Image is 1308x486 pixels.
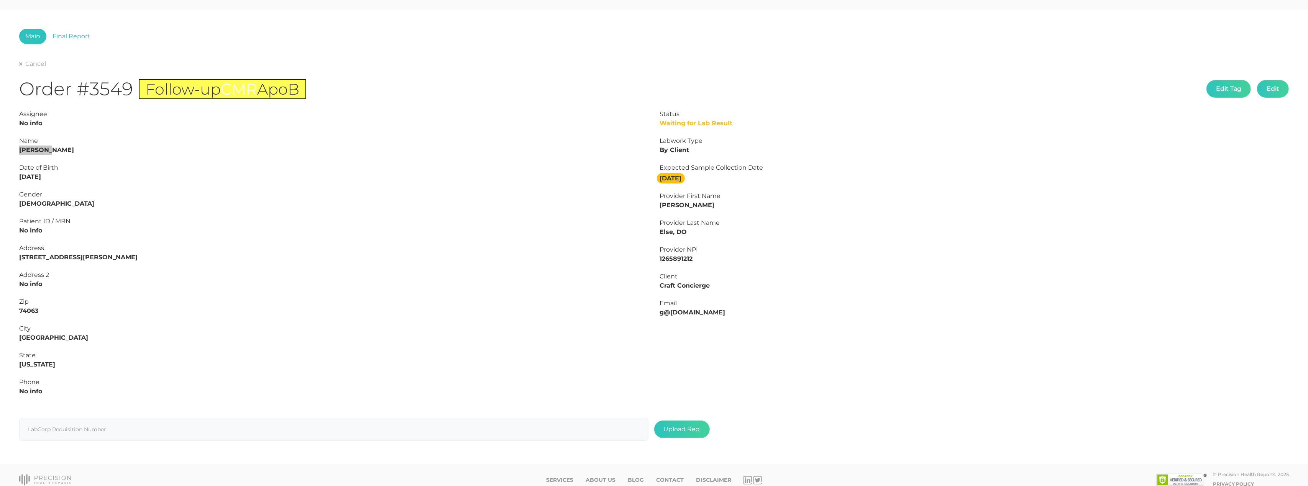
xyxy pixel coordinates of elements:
div: Patient ID / MRN [19,217,648,226]
a: Services [546,477,573,483]
a: Disclaimer [696,477,731,483]
a: Final Report [46,29,96,44]
img: SSL site seal - click to verify [1157,474,1207,486]
div: © Precision Health Reports, 2025 [1213,471,1289,477]
strong: [STREET_ADDRESS][PERSON_NAME] [19,254,138,261]
a: Cancel [19,60,46,68]
a: Contact [656,477,684,483]
input: LabCorp Requisition Number [19,418,648,441]
div: Name [19,136,648,146]
div: Client [660,272,1289,281]
div: State [19,351,648,360]
a: About Us [586,477,615,483]
button: Edit Tag [1206,80,1251,98]
div: Zip [19,297,648,306]
span: CMR [221,80,257,98]
div: Email [660,299,1289,308]
strong: [PERSON_NAME] [660,201,715,209]
a: Main [19,29,46,44]
div: City [19,324,648,333]
div: Gender [19,190,648,199]
div: Address 2 [19,270,648,280]
strong: Craft Concierge [660,282,710,289]
strong: 1265891212 [660,255,693,262]
strong: No info [19,227,42,234]
div: Assignee [19,110,648,119]
strong: By Client [660,146,689,154]
strong: [DATE] [19,173,41,180]
strong: [US_STATE] [19,361,55,368]
strong: No info [19,119,42,127]
div: Provider NPI [660,245,1289,254]
span: Waiting for Lab Result [660,119,733,127]
div: Provider First Name [660,191,1289,201]
button: Edit [1257,80,1289,98]
strong: [PERSON_NAME] [19,146,74,154]
span: Follow-up [146,80,221,98]
strong: No info [19,280,42,288]
div: Status [660,110,1289,119]
strong: [DATE] [657,173,685,183]
h1: Order #3549 [19,78,306,100]
span: ApoB [257,80,299,98]
strong: Else, DO [660,228,687,236]
div: Address [19,244,648,253]
strong: g@[DOMAIN_NAME] [660,309,725,316]
div: Date of Birth [19,163,648,172]
a: Blog [628,477,644,483]
div: Provider Last Name [660,218,1289,227]
div: Expected Sample Collection Date [660,163,1289,172]
span: Upload Req [654,421,710,438]
div: Phone [19,378,648,387]
strong: [DEMOGRAPHIC_DATA] [19,200,94,207]
div: Labwork Type [660,136,1289,146]
strong: 74063 [19,307,38,314]
strong: [GEOGRAPHIC_DATA] [19,334,88,341]
strong: No info [19,388,42,395]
